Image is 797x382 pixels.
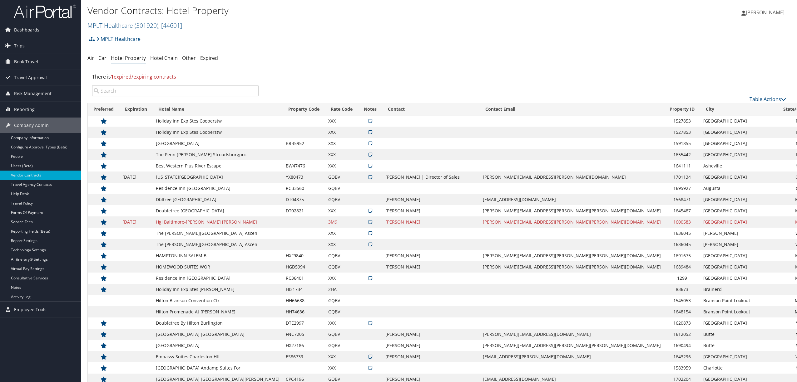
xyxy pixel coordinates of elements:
td: [PERSON_NAME][EMAIL_ADDRESS][PERSON_NAME][PERSON_NAME][DOMAIN_NAME] [480,216,664,228]
td: [EMAIL_ADDRESS][DOMAIN_NAME] [480,194,664,205]
td: [GEOGRAPHIC_DATA] [700,149,774,160]
td: Hgi Baltimore-[PERSON_NAME] [PERSON_NAME] [153,216,283,228]
td: Hilton Branson Convention Ctr [153,295,283,306]
th: Rate Code: activate to sort column ascending [325,103,358,115]
td: GQBV [325,261,358,273]
a: Car [98,55,106,61]
td: DT04875 [283,194,325,205]
td: The Penn [PERSON_NAME] Stroudsburgpoc [153,149,283,160]
td: [GEOGRAPHIC_DATA] [700,261,774,273]
td: [GEOGRAPHIC_DATA] Andamp Suites For [153,362,283,374]
span: Company Admin [14,118,49,133]
td: XXX [325,127,358,138]
td: Residence Inn [GEOGRAPHIC_DATA] [153,183,283,194]
td: The [PERSON_NAME][GEOGRAPHIC_DATA] Ascen [153,228,283,239]
a: Table Actions [750,96,786,103]
td: GQBV [325,172,358,183]
td: 3M9 [325,216,358,228]
td: 1545053 [664,295,700,306]
td: [GEOGRAPHIC_DATA] [700,205,774,216]
td: [GEOGRAPHIC_DATA] [700,351,774,362]
td: GQBV [325,306,358,317]
td: XXX [325,228,358,239]
td: [PERSON_NAME] [382,329,480,340]
td: 1643296 [664,351,700,362]
td: [PERSON_NAME] [382,351,480,362]
td: XXX [325,239,358,250]
td: [US_STATE][GEOGRAPHIC_DATA] [153,172,283,183]
td: 1600583 [664,216,700,228]
th: Hotel Name: activate to sort column ascending [153,103,283,115]
th: Preferred: activate to sort column ascending [88,103,119,115]
td: HXF9840 [283,250,325,261]
td: XXX [325,115,358,127]
td: GQBV [325,194,358,205]
a: MPLT Healthcare [87,21,182,30]
td: [GEOGRAPHIC_DATA] [153,138,283,149]
td: [PERSON_NAME] [700,228,774,239]
td: [PERSON_NAME] [382,205,480,216]
td: XXX [325,351,358,362]
td: Hilton Promenade At [PERSON_NAME] [153,306,283,317]
td: Holiday Inn Exp Stes [PERSON_NAME] [153,284,283,295]
td: HOMEWOOD SUITES WOR [153,261,283,273]
td: Charlotte [700,362,774,374]
td: [GEOGRAPHIC_DATA] [700,127,774,138]
td: XXX [325,160,358,172]
td: Dbltree [GEOGRAPHIC_DATA] [153,194,283,205]
td: 83673 [664,284,700,295]
td: [PERSON_NAME][EMAIL_ADDRESS][PERSON_NAME][DOMAIN_NAME] [480,172,664,183]
td: 1527853 [664,115,700,127]
td: 2HA [325,284,358,295]
td: 1636045 [664,239,700,250]
td: [EMAIL_ADDRESS][PERSON_NAME][DOMAIN_NAME] [480,351,664,362]
td: 1701134 [664,172,700,183]
td: Augusta [700,183,774,194]
td: 1612052 [664,329,700,340]
span: Dashboards [14,22,39,38]
td: BW47476 [283,160,325,172]
td: YX80473 [283,172,325,183]
td: XXX [325,138,358,149]
th: Expiration: activate to sort column ascending [119,103,153,115]
th: Contact: activate to sort column ascending [382,103,480,115]
th: City: activate to sort column descending [700,103,774,115]
td: [GEOGRAPHIC_DATA] [700,138,774,149]
td: RC36401 [283,273,325,284]
span: Trips [14,38,25,54]
td: [PERSON_NAME] [700,239,774,250]
td: Embassy Suites Charleston Htl [153,351,283,362]
td: [PERSON_NAME] [382,340,480,351]
td: DTE2997 [283,317,325,329]
a: Other [182,55,196,61]
td: XXX [325,317,358,329]
td: 1648154 [664,306,700,317]
td: 1690494 [664,340,700,351]
span: [PERSON_NAME] [746,9,785,16]
td: HX27186 [283,340,325,351]
a: Hotel Property [111,55,146,61]
td: 1655442 [664,149,700,160]
th: Contact Email: activate to sort column ascending [480,103,664,115]
a: Hotel Chain [150,55,178,61]
td: 1527853 [664,127,700,138]
a: [PERSON_NAME] [741,3,791,22]
span: Risk Management [14,86,52,101]
td: HH74636 [283,306,325,317]
td: 1636045 [664,228,700,239]
span: , [ 44601 ] [158,21,182,30]
td: [PERSON_NAME] [382,194,480,205]
td: [DATE] [119,216,153,228]
td: 1695927 [664,183,700,194]
td: 1689484 [664,261,700,273]
td: XXX [325,205,358,216]
td: 1691675 [664,250,700,261]
td: HAMPTON INN SALEM B [153,250,283,261]
span: ( 301920 ) [135,21,158,30]
td: ES86739 [283,351,325,362]
a: Expired [200,55,218,61]
span: Employee Tools [14,302,47,317]
td: [GEOGRAPHIC_DATA] [700,216,774,228]
td: [GEOGRAPHIC_DATA] [700,172,774,183]
td: XXX [325,273,358,284]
